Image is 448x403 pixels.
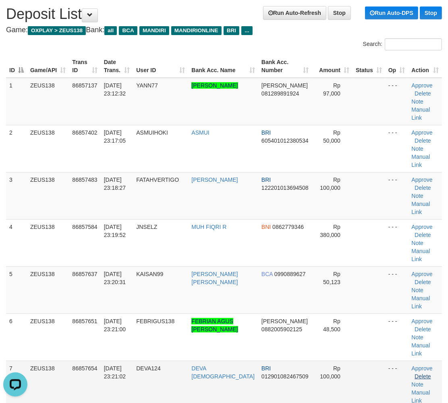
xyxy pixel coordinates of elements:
th: Game/API: activate to sort column ascending [27,55,69,78]
span: all [104,26,117,35]
a: Manual Link [412,248,430,262]
a: Manual Link [412,106,430,121]
td: - - - [385,314,409,361]
td: - - - [385,219,409,266]
td: 1 [6,78,27,125]
span: MANDIRIONLINE [171,26,222,35]
span: Copy 0882005902125 to clipboard [261,326,302,332]
td: ZEUS138 [27,314,69,361]
a: Manual Link [412,342,430,357]
span: 86857483 [72,177,97,183]
span: BRI [224,26,239,35]
span: 86857654 [72,365,97,372]
button: Open LiveChat chat widget [3,3,27,27]
span: BRI [261,129,271,136]
a: Delete [415,279,431,285]
a: Approve [412,224,433,230]
td: ZEUS138 [27,219,69,266]
td: ZEUS138 [27,125,69,172]
span: Rp 50,000 [323,129,340,144]
span: Rp 380,000 [320,224,340,238]
th: Status: activate to sort column ascending [353,55,385,78]
a: [PERSON_NAME] [191,177,238,183]
a: Stop [328,6,351,20]
span: 86857402 [72,129,97,136]
th: Bank Acc. Number: activate to sort column ascending [258,55,312,78]
span: BRI [261,177,271,183]
span: Copy 012901082467509 to clipboard [261,373,309,380]
th: User ID: activate to sort column ascending [133,55,188,78]
a: DEVA [DEMOGRAPHIC_DATA] [191,365,255,380]
a: Approve [412,318,433,324]
a: Note [412,381,424,388]
span: OXPLAY > ZEUS138 [28,26,86,35]
span: BCA [119,26,137,35]
a: MUH FIQRI R [191,224,226,230]
h4: Game: Bank: [6,26,442,34]
td: ZEUS138 [27,78,69,125]
span: [PERSON_NAME] [261,82,308,89]
th: ID: activate to sort column descending [6,55,27,78]
span: MANDIRI [139,26,169,35]
td: 2 [6,125,27,172]
label: Search: [363,38,442,50]
a: Stop [420,6,442,19]
td: ZEUS138 [27,266,69,314]
a: Note [412,145,424,152]
span: FEBRIGUS138 [136,318,174,324]
a: Note [412,193,424,199]
span: [PERSON_NAME] [261,318,308,324]
span: DEVA124 [136,365,160,372]
a: Note [412,287,424,293]
td: ZEUS138 [27,172,69,219]
span: 86857637 [72,271,97,277]
span: Rp 100,000 [320,177,340,191]
span: Copy 605401012380534 to clipboard [261,137,309,144]
a: Delete [415,90,431,97]
span: Copy 0862779346 to clipboard [272,224,304,230]
span: JNSELZ [136,224,157,230]
a: Delete [415,137,431,144]
span: Rp 100,000 [320,365,340,380]
th: Bank Acc. Name: activate to sort column ascending [188,55,258,78]
td: - - - [385,125,409,172]
th: Trans ID: activate to sort column ascending [69,55,100,78]
a: ASMUI [191,129,209,136]
span: ... [241,26,252,35]
span: FATAHVERTIGO [136,177,179,183]
td: - - - [385,78,409,125]
span: 86857651 [72,318,97,324]
span: 86857137 [72,82,97,89]
a: Manual Link [412,154,430,168]
span: [DATE] 23:19:52 [104,224,126,238]
span: Rp 97,000 [323,82,340,97]
td: - - - [385,266,409,314]
span: BNI [261,224,271,230]
td: 3 [6,172,27,219]
th: Action: activate to sort column ascending [409,55,442,78]
a: Delete [415,326,431,332]
a: Approve [412,177,433,183]
td: - - - [385,172,409,219]
span: [DATE] 23:20:31 [104,271,126,285]
span: Copy 122201013694508 to clipboard [261,185,309,191]
td: 4 [6,219,27,266]
h1: Deposit List [6,6,442,22]
span: [DATE] 23:18:27 [104,177,126,191]
a: Note [412,98,424,105]
a: Run Auto-Refresh [263,6,326,20]
span: [DATE] 23:17:05 [104,129,126,144]
a: Delete [415,185,431,191]
span: 86857584 [72,224,97,230]
span: YANN77 [136,82,158,89]
td: 5 [6,266,27,314]
span: BRI [261,365,271,372]
a: FEBRIAN AGUS [PERSON_NAME] [191,318,238,332]
a: Run Auto-DPS [365,6,418,19]
th: Op: activate to sort column ascending [385,55,409,78]
span: KAISAN99 [136,271,163,277]
a: [PERSON_NAME] [PERSON_NAME] [191,271,238,285]
input: Search: [385,38,442,50]
th: Date Trans.: activate to sort column ascending [101,55,133,78]
a: Note [412,334,424,341]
